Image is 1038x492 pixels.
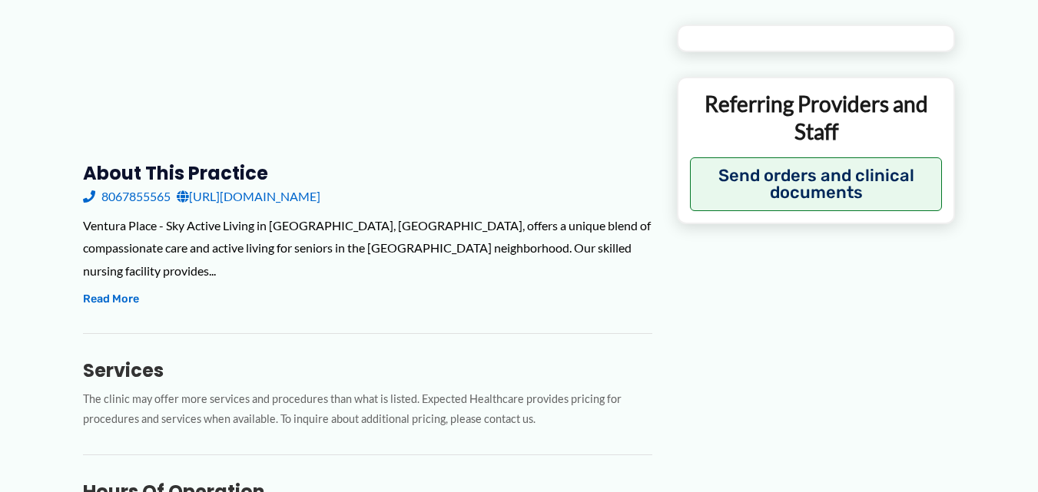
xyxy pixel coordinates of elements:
a: 8067855565 [83,185,171,208]
div: Ventura Place - Sky Active Living in [GEOGRAPHIC_DATA], [GEOGRAPHIC_DATA], offers a unique blend ... [83,214,652,282]
button: Read More [83,290,139,309]
p: The clinic may offer more services and procedures than what is listed. Expected Healthcare provid... [83,389,652,431]
h3: About this practice [83,161,652,185]
button: Send orders and clinical documents [690,157,943,211]
p: Referring Providers and Staff [690,90,943,146]
a: [URL][DOMAIN_NAME] [177,185,320,208]
h3: Services [83,358,652,382]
